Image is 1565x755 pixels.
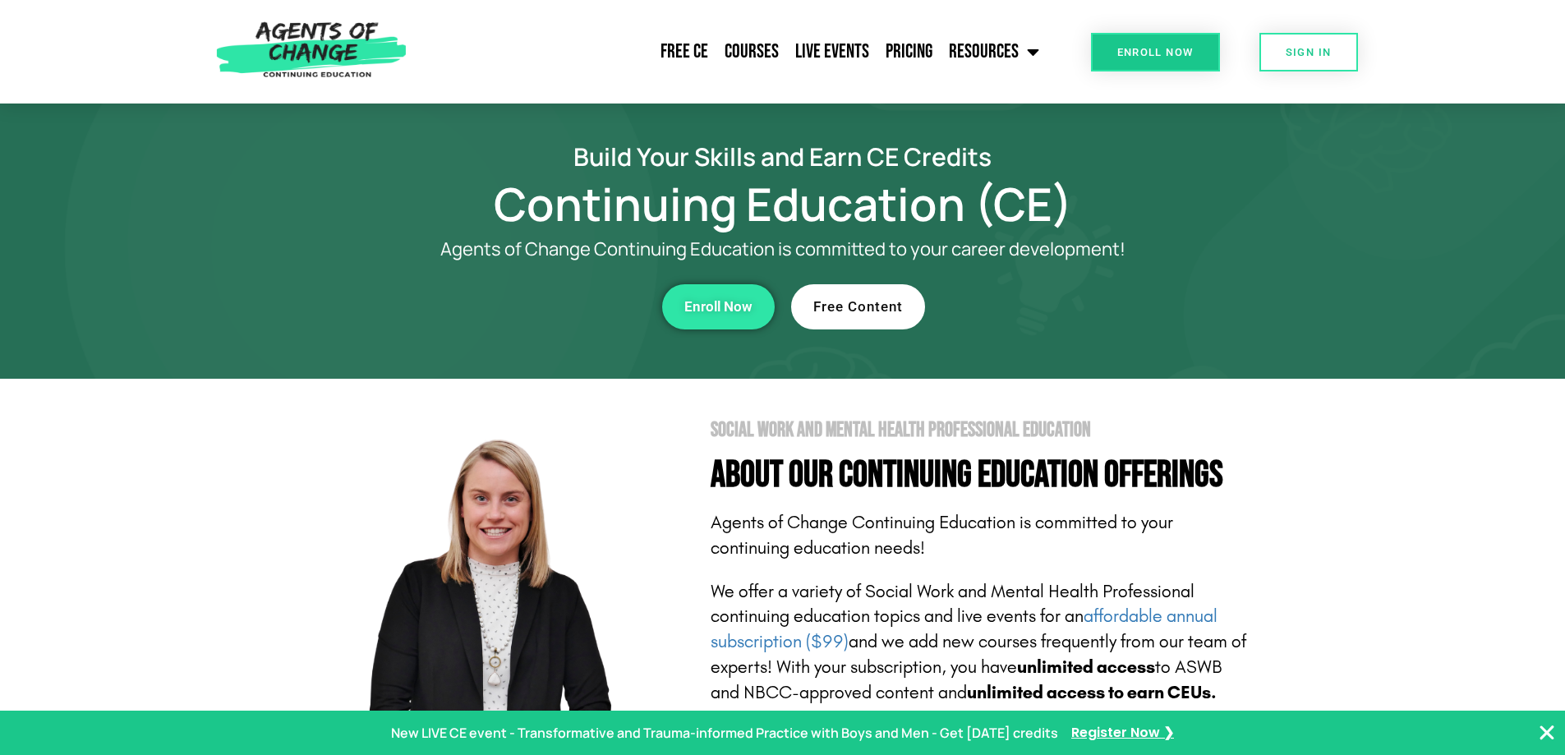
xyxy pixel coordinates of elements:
button: Close Banner [1537,723,1557,743]
span: Enroll Now [684,300,753,314]
h2: Social Work and Mental Health Professional Education [711,420,1251,440]
p: Agents of Change Continuing Education is committed to your career development! [380,239,1185,260]
b: unlimited access [1017,656,1155,678]
a: Free CE [652,31,716,72]
span: Enroll Now [1117,47,1194,58]
h4: About Our Continuing Education Offerings [711,457,1251,494]
b: unlimited access to earn CEUs. [967,682,1217,703]
a: SIGN IN [1259,33,1358,71]
span: Agents of Change Continuing Education is committed to your continuing education needs! [711,512,1173,559]
p: New LIVE CE event - Transformative and Trauma-informed Practice with Boys and Men - Get [DATE] cr... [391,721,1058,745]
span: SIGN IN [1286,47,1332,58]
a: Resources [941,31,1047,72]
a: Register Now ❯ [1071,721,1174,745]
a: Enroll Now [1091,33,1220,71]
p: We offer a variety of Social Work and Mental Health Professional continuing education topics and ... [711,579,1251,706]
a: Enroll Now [662,284,775,329]
a: Pricing [877,31,941,72]
nav: Menu [415,31,1047,72]
a: Live Events [787,31,877,72]
h1: Continuing Education (CE) [315,185,1251,223]
span: Free Content [813,300,903,314]
a: Free Content [791,284,925,329]
a: Courses [716,31,787,72]
h2: Build Your Skills and Earn CE Credits [315,145,1251,168]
